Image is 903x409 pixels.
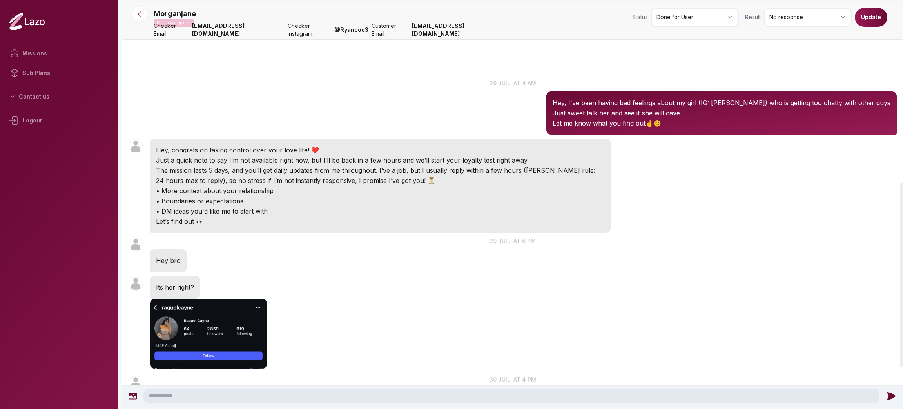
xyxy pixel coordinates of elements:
[334,26,368,34] strong: @ Ryancoo3
[156,216,604,226] p: Let’s find out 👀
[154,22,189,38] span: Checker Email:
[6,89,111,104] button: Contact us
[6,110,111,131] div: Logout
[154,8,196,19] p: Morganjane
[6,63,111,83] a: Sub Plans
[156,256,181,266] p: Hey bro
[288,22,331,38] span: Checker Instagram:
[156,186,604,196] p: • More context about your relationship
[122,79,903,87] p: 29 juil. at 4 am
[156,282,194,292] p: Its her right?
[855,8,887,27] button: Update
[553,98,890,108] p: Hey, I've been having bad feelings about my girl (IG: [PERSON_NAME]) who is getting too chatty wi...
[129,139,143,153] img: User avatar
[745,13,761,21] span: Result
[372,22,409,38] span: Customer Email:
[122,375,903,383] p: 30 juil. at 4 pm
[632,13,648,21] span: Status
[154,19,194,27] p: Mission completed
[129,277,143,291] img: User avatar
[156,206,604,216] p: • DM ideas you'd like me to start with
[156,196,604,206] p: • Boundaries or expectations
[122,237,903,245] p: 29 juil. at 6 pm
[156,145,604,155] p: Hey, congrats on taking control over your love life! ❤️
[156,155,604,165] p: Just a quick note to say I’m not available right now, but I’ll be back in a few hours and we’ll s...
[6,44,111,63] a: Missions
[156,165,604,186] p: The mission lasts 5 days, and you’ll get daily updates from me throughout. I’ve a job, but I usua...
[192,22,285,38] strong: [EMAIL_ADDRESS][DOMAIN_NAME]
[553,118,890,128] p: Let me know what you find out🤞😊
[412,22,505,38] strong: [EMAIL_ADDRESS][DOMAIN_NAME]
[553,108,890,118] p: Just sweet talk her and see if she will cave.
